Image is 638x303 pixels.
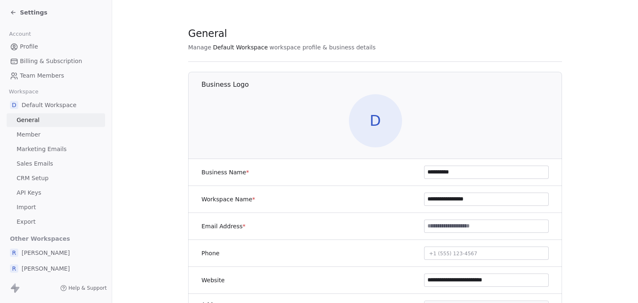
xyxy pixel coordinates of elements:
[7,128,105,142] a: Member
[201,195,255,203] label: Workspace Name
[17,130,41,139] span: Member
[7,69,105,83] a: Team Members
[17,217,36,226] span: Export
[22,264,70,273] span: [PERSON_NAME]
[213,43,268,51] span: Default Workspace
[7,113,105,127] a: General
[201,168,249,176] label: Business Name
[17,174,49,183] span: CRM Setup
[7,200,105,214] a: Import
[10,8,47,17] a: Settings
[424,247,549,260] button: +1 (555) 123-4567
[17,188,41,197] span: API Keys
[10,101,18,109] span: D
[20,71,64,80] span: Team Members
[7,232,74,245] span: Other Workspaces
[7,54,105,68] a: Billing & Subscription
[7,215,105,229] a: Export
[201,80,562,89] h1: Business Logo
[10,264,18,273] span: R
[349,94,402,147] span: D
[20,42,38,51] span: Profile
[69,285,107,291] span: Help & Support
[7,171,105,185] a: CRM Setup
[5,28,34,40] span: Account
[10,249,18,257] span: R
[188,43,211,51] span: Manage
[429,251,477,257] span: +1 (555) 123-4567
[22,101,76,109] span: Default Workspace
[7,142,105,156] a: Marketing Emails
[17,116,39,125] span: General
[60,285,107,291] a: Help & Support
[20,8,47,17] span: Settings
[17,145,66,154] span: Marketing Emails
[22,249,70,257] span: [PERSON_NAME]
[17,159,53,168] span: Sales Emails
[7,157,105,171] a: Sales Emails
[201,222,245,230] label: Email Address
[201,249,219,257] label: Phone
[201,276,225,284] label: Website
[270,43,376,51] span: workspace profile & business details
[5,86,42,98] span: Workspace
[7,40,105,54] a: Profile
[188,27,227,40] span: General
[17,203,36,212] span: Import
[7,186,105,200] a: API Keys
[20,57,82,66] span: Billing & Subscription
